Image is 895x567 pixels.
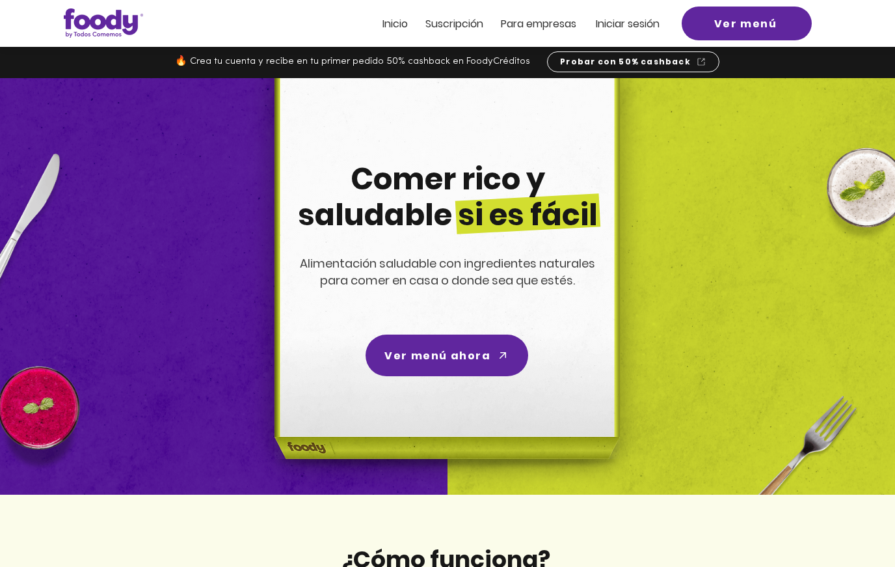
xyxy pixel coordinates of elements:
[714,16,777,32] span: Ver menú
[596,16,660,31] span: Iniciar sesión
[384,348,490,364] span: Ver menú ahora
[425,18,483,29] a: Suscripción
[547,51,719,72] a: Probar con 50% cashback
[560,56,691,68] span: Probar con 50% cashback
[64,8,143,38] img: Logo_Foody V2.0.0 (3).png
[596,18,660,29] a: Iniciar sesión
[298,158,598,236] span: Comer rico y saludable si es fácil
[382,18,408,29] a: Inicio
[238,78,652,495] img: headline-center-compress.png
[366,335,528,376] a: Ver menú ahora
[382,16,408,31] span: Inicio
[682,7,812,40] a: Ver menú
[513,16,576,31] span: ra empresas
[501,16,513,31] span: Pa
[175,57,530,66] span: 🔥 Crea tu cuenta y recibe en tu primer pedido 50% cashback en FoodyCréditos
[425,16,483,31] span: Suscripción
[501,18,576,29] a: Para empresas
[300,255,595,288] span: Alimentación saludable con ingredientes naturales para comer en casa o donde sea que estés.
